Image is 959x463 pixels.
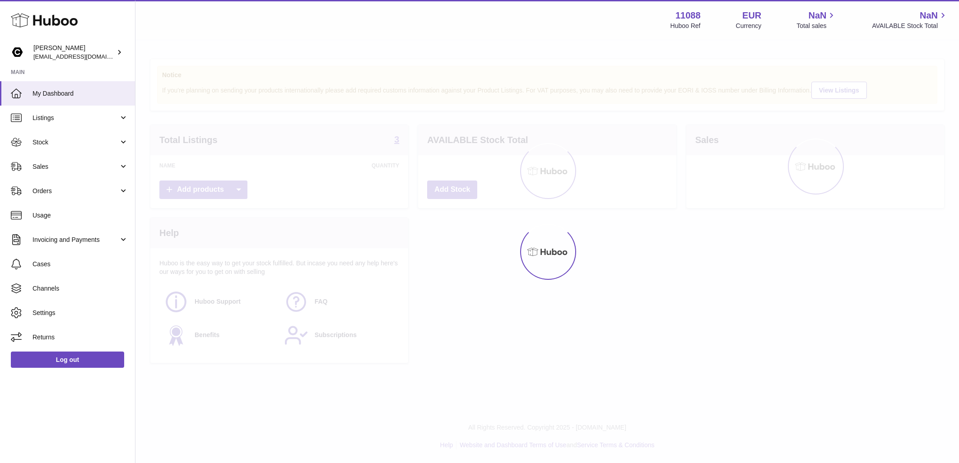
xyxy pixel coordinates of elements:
span: Stock [33,138,119,147]
strong: EUR [742,9,761,22]
span: NaN [920,9,938,22]
div: Currency [736,22,762,30]
img: internalAdmin-11088@internal.huboo.com [11,46,24,59]
a: NaN AVAILABLE Stock Total [872,9,948,30]
span: Total sales [796,22,837,30]
a: Log out [11,352,124,368]
span: NaN [808,9,826,22]
span: Settings [33,309,128,317]
div: [PERSON_NAME] [33,44,115,61]
span: Sales [33,162,119,171]
span: Usage [33,211,128,220]
span: Channels [33,284,128,293]
span: Cases [33,260,128,269]
span: Listings [33,114,119,122]
a: NaN Total sales [796,9,837,30]
span: My Dashboard [33,89,128,98]
span: AVAILABLE Stock Total [872,22,948,30]
strong: 11088 [675,9,701,22]
span: Invoicing and Payments [33,236,119,244]
div: Huboo Ref [670,22,701,30]
span: Returns [33,333,128,342]
span: [EMAIL_ADDRESS][DOMAIN_NAME] [33,53,133,60]
span: Orders [33,187,119,195]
